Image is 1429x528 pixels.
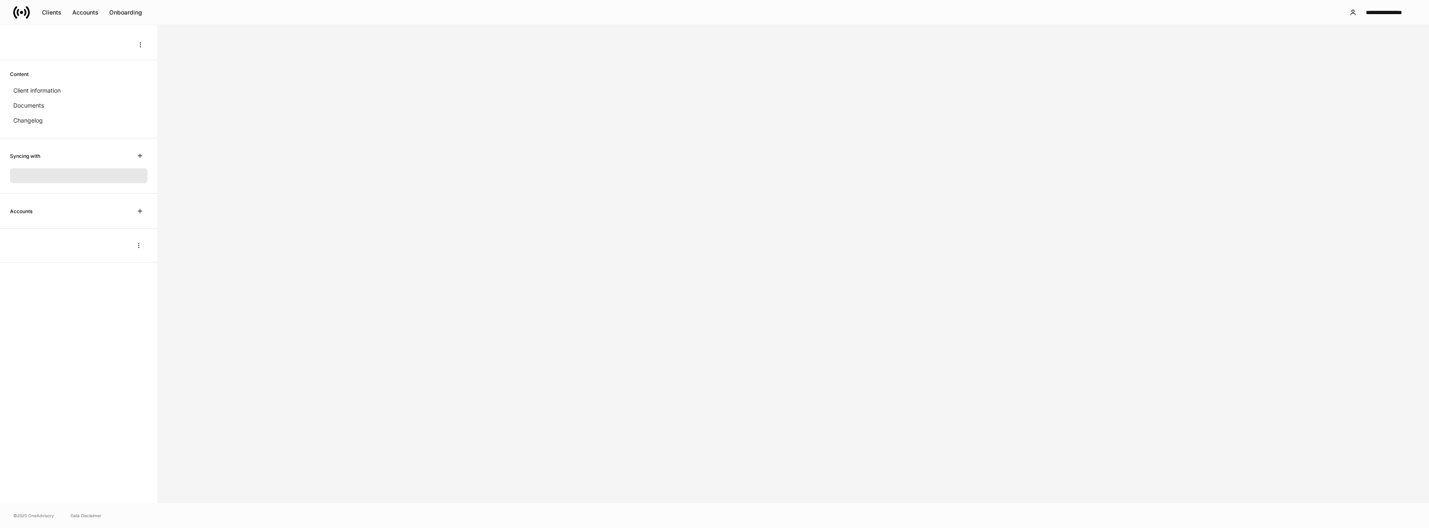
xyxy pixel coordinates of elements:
h6: Content [10,70,29,78]
a: Documents [10,98,147,113]
a: Changelog [10,113,147,128]
button: Accounts [67,6,104,19]
div: Onboarding [109,10,142,15]
p: Documents [13,101,44,110]
h6: Accounts [10,207,32,215]
h6: Syncing with [10,152,40,160]
button: Onboarding [104,6,147,19]
p: Changelog [13,116,43,125]
span: © 2025 OneAdvisory [13,512,54,519]
p: Client information [13,86,61,95]
div: Accounts [72,10,98,15]
div: Clients [42,10,61,15]
a: Client information [10,83,147,98]
button: Clients [37,6,67,19]
a: Data Disclaimer [71,512,101,519]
